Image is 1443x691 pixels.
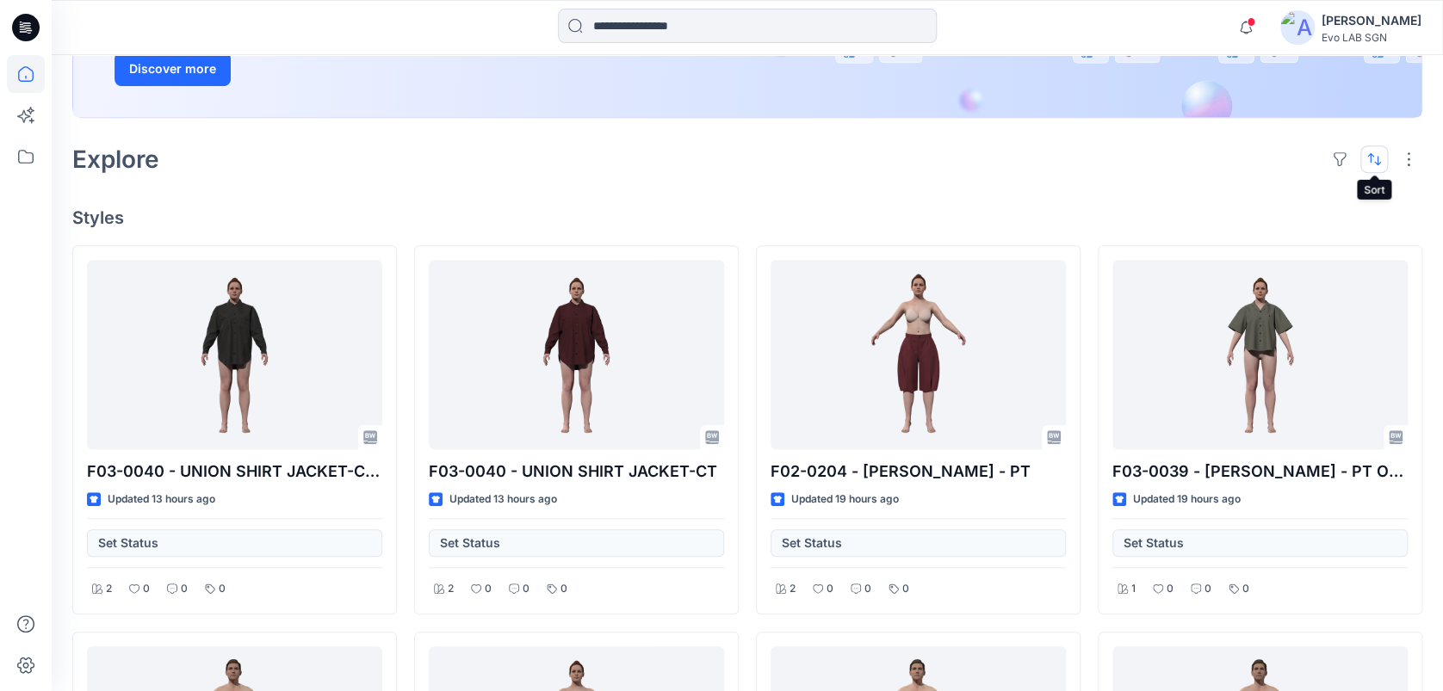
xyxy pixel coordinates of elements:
p: 0 [485,580,492,598]
h2: Explore [72,145,159,173]
a: F02-0204 - JENNY Shoulotte - PT [771,260,1066,449]
p: 0 [827,580,833,598]
p: Updated 19 hours ago [791,490,899,509]
p: 2 [106,580,112,598]
p: Updated 13 hours ago [449,490,557,509]
p: 0 [219,580,226,598]
p: 2 [448,580,454,598]
p: 0 [1242,580,1249,598]
button: Discover more [115,52,231,86]
p: F03-0039 - [PERSON_NAME] - PT OLIVE [1112,460,1408,484]
a: F03-0040 - UNION SHIRT JACKET-CORD [87,260,382,449]
p: 0 [523,580,530,598]
a: F03-0040 - UNION SHIRT JACKET-CT [429,260,724,449]
p: F03-0040 - UNION SHIRT JACKET-CORD [87,460,382,484]
p: F02-0204 - [PERSON_NAME] - PT [771,460,1066,484]
h4: Styles [72,207,1422,228]
div: [PERSON_NAME] [1322,10,1421,31]
p: 0 [1205,580,1211,598]
p: 0 [902,580,909,598]
div: Evo LAB SGN [1322,31,1421,44]
p: 2 [790,580,796,598]
p: 1 [1131,580,1136,598]
p: F03-0040 - UNION SHIRT JACKET-CT [429,460,724,484]
p: Updated 13 hours ago [108,490,215,509]
p: 0 [1167,580,1174,598]
img: avatar [1280,10,1315,45]
p: 0 [560,580,567,598]
p: 0 [181,580,188,598]
a: F03-0039 - DANI Shirt - PT OLIVE [1112,260,1408,449]
a: Discover more [115,52,502,86]
p: Updated 19 hours ago [1133,490,1241,509]
p: 0 [143,580,150,598]
p: 0 [864,580,871,598]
